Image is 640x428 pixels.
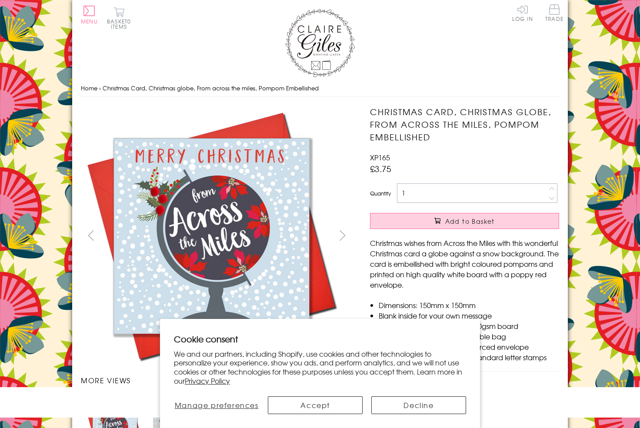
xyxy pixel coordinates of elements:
button: Menu [81,6,98,24]
img: Christmas Card, Christmas globe, From across the miles, Pompom Embellished [81,106,342,366]
h1: Christmas Card, Christmas globe, From across the miles, Pompom Embellished [370,106,559,143]
button: Basket0 items [107,7,131,29]
img: Christmas Card, Christmas globe, From across the miles, Pompom Embellished [353,106,613,366]
a: Log In [512,4,533,21]
li: Blank inside for your own message [379,310,559,321]
h3: More views [81,375,353,385]
span: 0 items [111,17,131,30]
button: Decline [371,396,466,414]
button: prev [81,226,100,245]
span: £3.75 [370,163,391,175]
p: We and our partners, including Shopify, use cookies and other technologies to personalize your ex... [174,349,466,385]
li: Dimensions: 150mm x 150mm [379,300,559,310]
span: Christmas Card, Christmas globe, From across the miles, Pompom Embellished [103,84,319,92]
p: Christmas wishes from Across the Miles with this wonderful Christmas card a globe against a snow ... [370,238,559,290]
button: next [333,226,353,245]
button: Accept [268,396,363,414]
img: Claire Giles Greetings Cards [285,9,355,77]
span: Trade [545,4,563,21]
span: Add to Basket [445,217,495,226]
span: › [99,84,101,92]
a: Home [81,84,97,92]
span: Menu [81,17,98,25]
button: Manage preferences [174,396,259,414]
h2: Cookie consent [174,333,466,345]
span: XP165 [370,152,390,163]
label: Quantity [370,189,391,197]
button: Add to Basket [370,213,559,229]
a: Privacy Policy [185,375,230,386]
span: Manage preferences [175,400,259,410]
nav: breadcrumbs [81,80,559,97]
a: Trade [545,4,563,23]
